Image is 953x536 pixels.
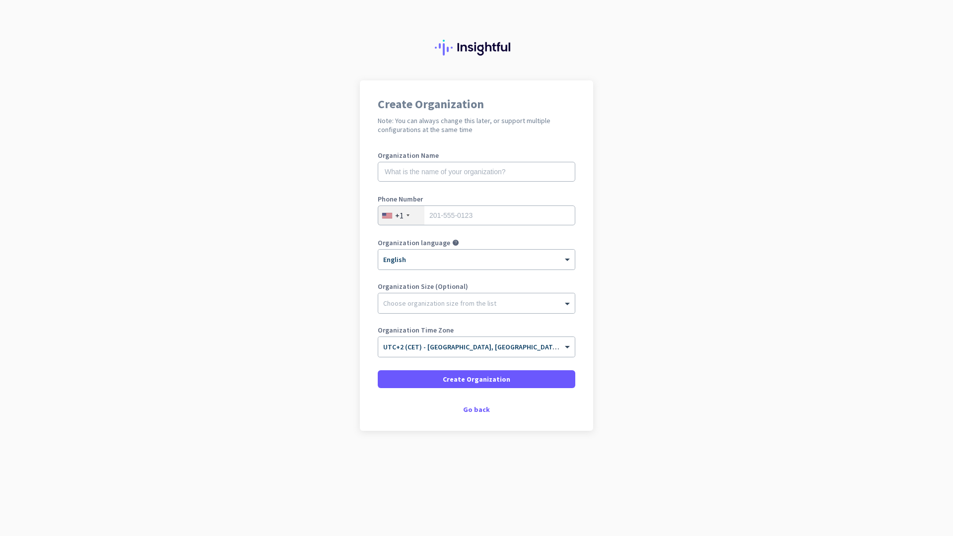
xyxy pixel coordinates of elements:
[435,40,518,56] img: Insightful
[378,98,575,110] h1: Create Organization
[378,370,575,388] button: Create Organization
[378,152,575,159] label: Organization Name
[452,239,459,246] i: help
[378,162,575,182] input: What is the name of your organization?
[378,239,450,246] label: Organization language
[443,374,510,384] span: Create Organization
[378,406,575,413] div: Go back
[395,210,404,220] div: +1
[378,283,575,290] label: Organization Size (Optional)
[378,327,575,334] label: Organization Time Zone
[378,116,575,134] h2: Note: You can always change this later, or support multiple configurations at the same time
[378,205,575,225] input: 201-555-0123
[378,196,575,202] label: Phone Number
